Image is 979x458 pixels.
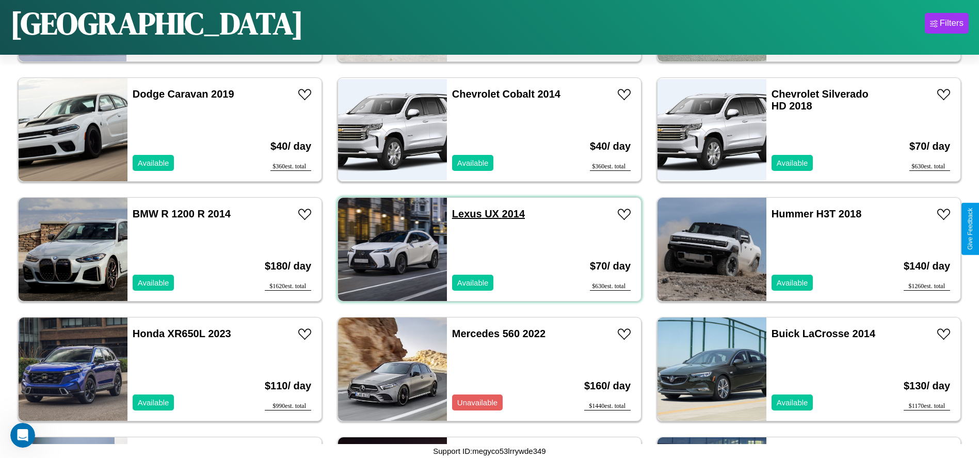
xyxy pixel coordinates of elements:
[590,163,631,171] div: $ 360 est. total
[590,130,631,163] h3: $ 40 / day
[777,276,808,290] p: Available
[10,423,35,448] iframe: Intercom live chat
[777,156,808,170] p: Available
[457,396,497,409] p: Unavailable
[772,208,862,219] a: Hummer H3T 2018
[270,163,311,171] div: $ 360 est. total
[777,396,808,409] p: Available
[265,402,311,410] div: $ 990 est. total
[265,250,311,282] h3: $ 180 / day
[452,88,560,100] a: Chevrolet Cobalt 2014
[904,282,950,291] div: $ 1260 est. total
[138,276,169,290] p: Available
[904,402,950,410] div: $ 1170 est. total
[909,130,950,163] h3: $ 70 / day
[904,370,950,402] h3: $ 130 / day
[133,328,231,339] a: Honda XR650L 2023
[909,163,950,171] div: $ 630 est. total
[265,282,311,291] div: $ 1620 est. total
[138,156,169,170] p: Available
[270,130,311,163] h3: $ 40 / day
[967,208,974,250] div: Give Feedback
[133,208,231,219] a: BMW R 1200 R 2014
[772,88,869,112] a: Chevrolet Silverado HD 2018
[584,402,631,410] div: $ 1440 est. total
[457,156,489,170] p: Available
[904,250,950,282] h3: $ 140 / day
[457,276,489,290] p: Available
[265,370,311,402] h3: $ 110 / day
[584,370,631,402] h3: $ 160 / day
[133,88,234,100] a: Dodge Caravan 2019
[772,328,875,339] a: Buick LaCrosse 2014
[590,282,631,291] div: $ 630 est. total
[940,18,964,28] div: Filters
[925,13,969,34] button: Filters
[138,396,169,409] p: Available
[433,444,545,458] p: Support ID: megyco53lrrywde349
[452,208,525,219] a: Lexus UX 2014
[452,328,545,339] a: Mercedes 560 2022
[590,250,631,282] h3: $ 70 / day
[10,2,303,44] h1: [GEOGRAPHIC_DATA]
